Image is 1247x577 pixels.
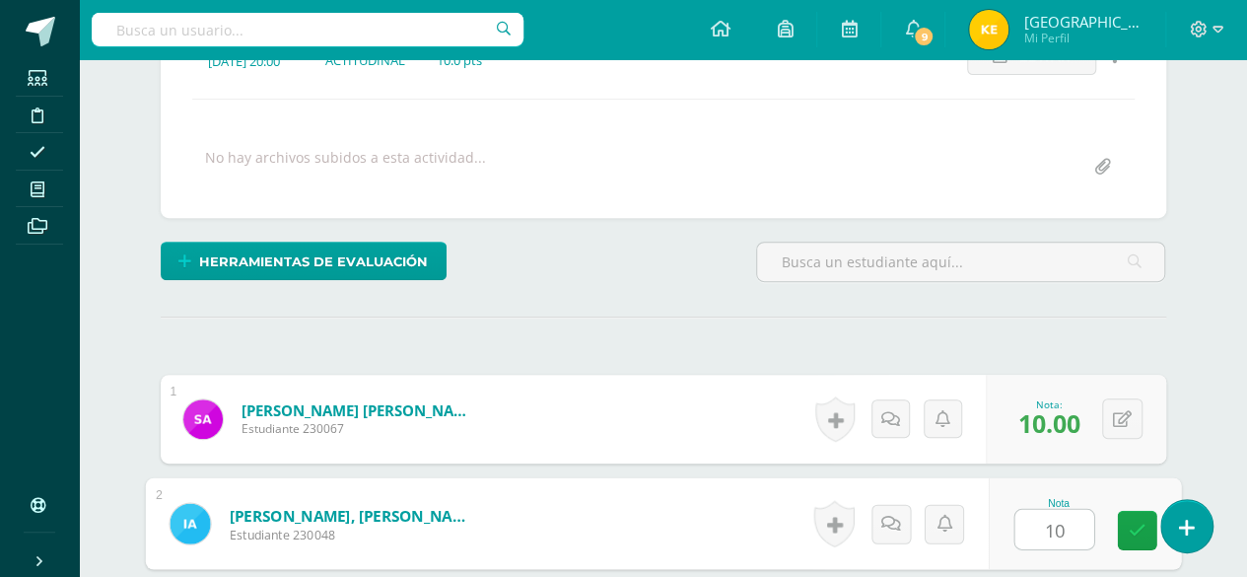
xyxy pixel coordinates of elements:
[437,51,487,69] div: 10.0 pts
[1013,497,1103,508] div: Nota
[1018,406,1080,440] span: 10.00
[757,243,1165,281] input: Busca un estudiante aquí...
[1023,30,1142,46] span: Mi Perfil
[199,244,428,280] span: Herramientas de evaluación
[325,51,405,69] div: ACTITUDINAL
[229,526,472,543] span: Estudiante 230048
[161,242,447,280] a: Herramientas de evaluación
[170,503,210,543] img: 3c7581f32995ee36df61077873d30fdd.png
[183,399,223,439] img: ae33322492be15955d3c211abd90acde.png
[92,13,523,46] input: Busca un usuario...
[969,10,1008,49] img: cac69b3a1053a0e96759db03ee3b121c.png
[205,148,486,186] div: No hay archivos subidos a esta actividad...
[229,505,472,526] a: [PERSON_NAME], [PERSON_NAME]
[242,420,478,437] span: Estudiante 230067
[1014,510,1093,549] input: 0-10.0
[208,52,294,70] div: [DATE] 20:00
[1023,12,1142,32] span: [GEOGRAPHIC_DATA]
[242,400,478,420] a: [PERSON_NAME] [PERSON_NAME]
[913,26,935,47] span: 9
[1018,397,1080,411] div: Nota:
